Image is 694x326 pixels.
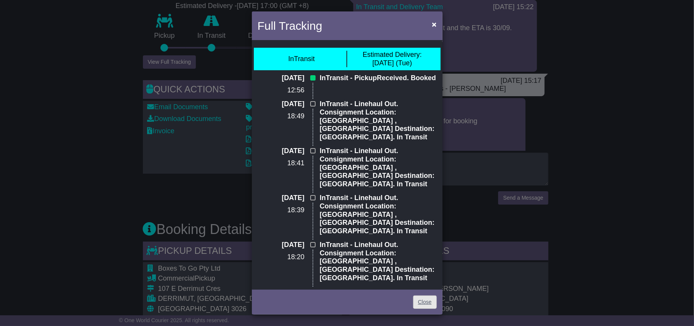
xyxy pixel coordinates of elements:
span: Estimated Delivery: [362,51,422,58]
p: InTransit - Linehaul Out. Consignment Location: [GEOGRAPHIC_DATA] , [GEOGRAPHIC_DATA] Destination... [320,194,437,235]
p: 18:39 [258,206,305,215]
p: InTransit - Linehaul Out. Consignment Location: [GEOGRAPHIC_DATA] , [GEOGRAPHIC_DATA] Destination... [320,100,437,141]
p: InTransit - PickupReceived. Booked [320,74,437,82]
div: [DATE] (Tue) [362,51,422,67]
p: 18:20 [258,253,305,261]
p: [DATE] [258,100,305,108]
span: × [432,20,436,29]
p: 18:49 [258,112,305,121]
p: [DATE] [258,194,305,202]
a: Close [413,295,437,309]
button: Close [428,16,440,32]
p: 12:56 [258,86,305,95]
p: [DATE] [258,241,305,249]
p: 18:41 [258,159,305,168]
h4: Full Tracking [258,17,322,34]
p: InTransit - Linehaul Out. Consignment Location: [GEOGRAPHIC_DATA] , [GEOGRAPHIC_DATA] Destination... [320,241,437,282]
p: InTransit - Linehaul Out. Consignment Location: [GEOGRAPHIC_DATA] , [GEOGRAPHIC_DATA] Destination... [320,147,437,188]
p: [DATE] [258,74,305,82]
div: InTransit [288,55,314,63]
p: [DATE] [258,147,305,155]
